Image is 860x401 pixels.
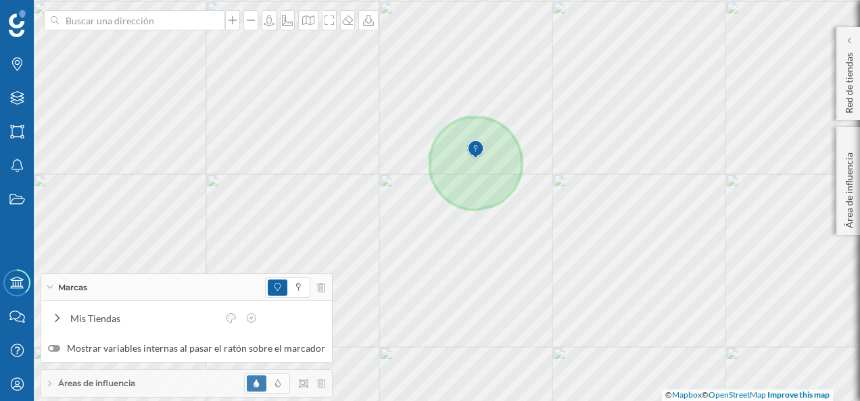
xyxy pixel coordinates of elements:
[58,377,135,390] span: Áreas de influencia
[467,136,484,163] img: Marker
[842,147,856,228] p: Área de influencia
[672,390,702,400] a: Mapbox
[842,47,856,113] p: Red de tiendas
[709,390,766,400] a: OpenStreetMap
[9,10,26,37] img: Geoblink Logo
[70,311,218,325] div: Mis Tiendas
[767,390,830,400] a: Improve this map
[58,282,87,294] span: Marcas
[662,390,833,401] div: © ©
[48,342,325,355] label: Mostrar variables internas al pasar el ratón sobre el marcador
